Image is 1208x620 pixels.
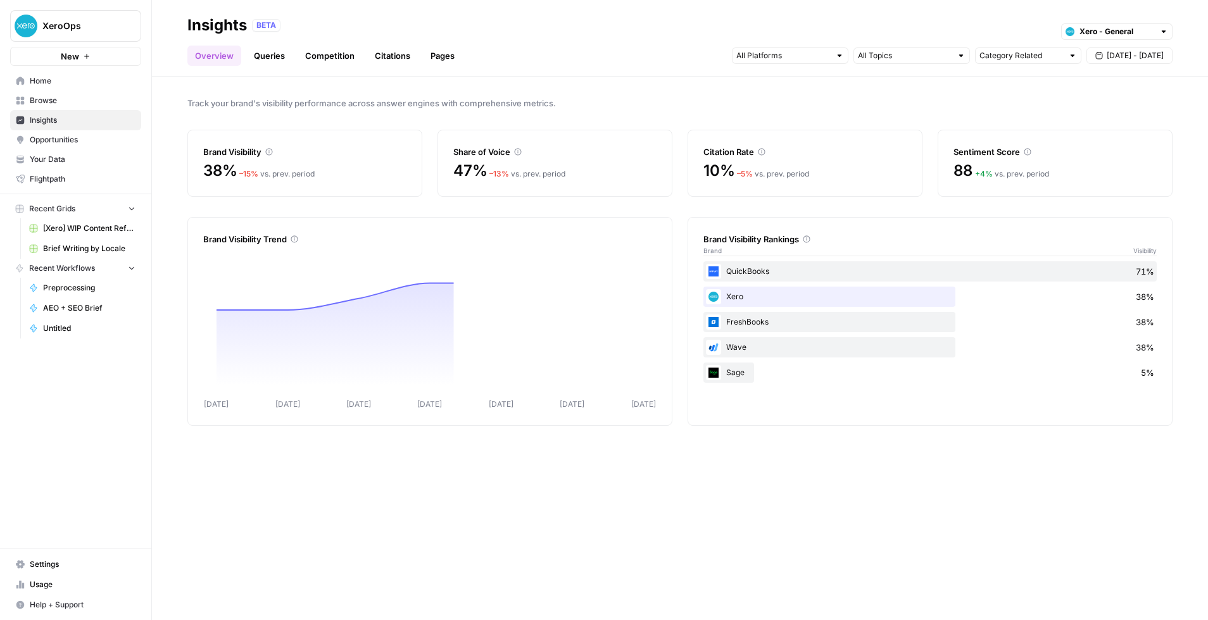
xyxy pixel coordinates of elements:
span: Visibility [1133,245,1157,256]
input: All Platforms [736,49,830,62]
div: Citation Rate [703,146,907,158]
div: Brand Visibility Trend [203,233,657,245]
span: Brief Writing by Locale [43,243,135,254]
span: 38% [1136,290,1154,303]
span: 71% [1136,265,1154,278]
tspan: [DATE] [275,399,300,409]
span: Your Data [30,154,135,165]
tspan: [DATE] [418,399,443,409]
span: + 4 % [975,169,993,178]
span: 38% [1136,316,1154,328]
a: Home [10,71,141,91]
div: Sentiment Score [953,146,1157,158]
div: FreshBooks [703,312,1157,332]
div: Brand Visibility [203,146,406,158]
div: Brand Visibility Rankings [703,233,1157,245]
span: Track your brand's visibility performance across answer engines with comprehensive metrics. [187,97,1173,109]
div: QuickBooks [703,261,1157,282]
a: Opportunities [10,130,141,150]
span: 38% [1136,341,1154,354]
a: Brief Writing by Locale [23,239,141,259]
span: Settings [30,559,135,570]
span: Insights [30,115,135,126]
div: Share of Voice [453,146,657,158]
span: – 5 % [737,169,753,178]
a: Citations [367,46,418,66]
span: Help + Support [30,599,135,611]
span: Opportunities [30,134,135,146]
a: Usage [10,574,141,595]
a: Your Data [10,149,141,170]
img: h2djpcrz2jd7xzxmeocvz215jy5n [706,340,721,355]
span: – 13 % [489,169,509,178]
input: All Topics [858,49,952,62]
span: Untitled [43,323,135,334]
a: [Xero] WIP Content Refresh [23,218,141,239]
a: Competition [298,46,362,66]
a: AEO + SEO Brief [23,298,141,318]
div: vs. prev. period [737,168,809,180]
span: 5% [1141,366,1154,379]
a: Browse [10,90,141,111]
span: Browse [30,95,135,106]
span: 47% [453,161,487,181]
div: vs. prev. period [975,168,1049,180]
a: Queries [246,46,293,66]
button: [DATE] - [DATE] [1086,47,1173,64]
div: vs. prev. period [239,168,315,180]
span: [DATE] - [DATE] [1107,50,1164,61]
span: Brand [703,245,722,256]
a: Overview [187,46,241,66]
a: Settings [10,554,141,574]
span: Preprocessing [43,282,135,294]
input: Xero - General [1079,25,1154,38]
span: Usage [30,579,135,590]
div: BETA [252,19,280,32]
span: Recent Grids [29,203,75,214]
button: Help + Support [10,595,141,615]
div: Wave [703,337,1157,357]
button: Recent Workflows [10,259,141,278]
a: Preprocessing [23,278,141,298]
a: Flightpath [10,169,141,189]
span: AEO + SEO Brief [43,302,135,314]
span: 88 [953,161,972,181]
img: ezwwuxbbk279g28v6vc0jrol6fr6 [706,365,721,380]
img: wbynuzzq6lj3nzxpt1e3y1j7uzng [706,289,721,304]
tspan: [DATE] [346,399,371,409]
tspan: [DATE] [204,399,229,409]
div: Sage [703,363,1157,383]
a: Insights [10,110,141,130]
img: XeroOps Logo [15,15,37,37]
button: Recent Grids [10,199,141,218]
tspan: [DATE] [560,399,584,409]
span: 10% [703,161,734,181]
span: New [61,50,79,63]
span: Recent Workflows [29,263,95,274]
span: 38% [203,161,237,181]
span: Home [30,75,135,87]
span: Flightpath [30,173,135,185]
span: – 15 % [239,169,258,178]
a: Pages [423,46,462,66]
div: Insights [187,15,247,35]
tspan: [DATE] [489,399,513,409]
button: Workspace: XeroOps [10,10,141,42]
div: Xero [703,287,1157,307]
img: t66ivm8gxseh8di5l94d7bcs3okx [706,264,721,279]
input: Category Related [979,49,1063,62]
span: XeroOps [42,20,119,32]
img: 1ja02v94rdqv9sucbchsk7k120f6 [706,314,721,330]
div: vs. prev. period [489,168,565,180]
button: New [10,47,141,66]
span: [Xero] WIP Content Refresh [43,223,135,234]
a: Untitled [23,318,141,338]
tspan: [DATE] [631,399,656,409]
